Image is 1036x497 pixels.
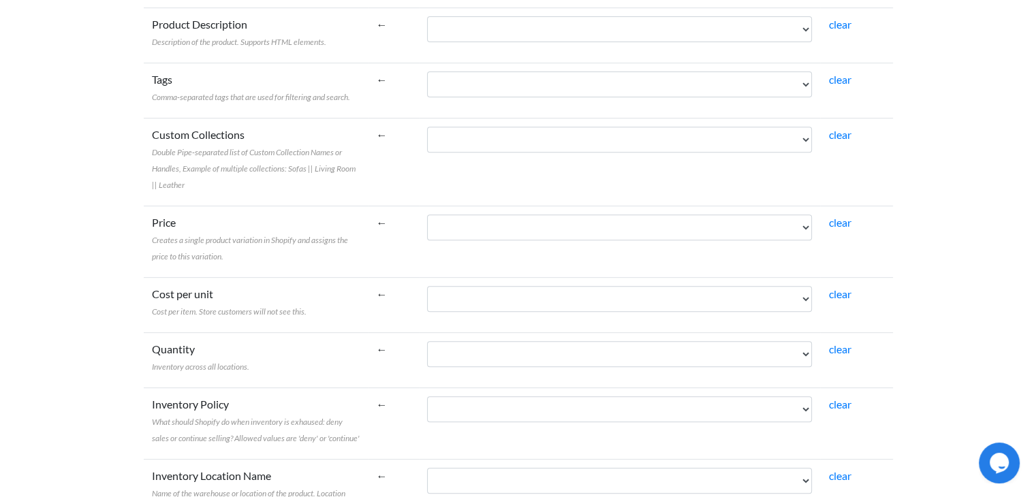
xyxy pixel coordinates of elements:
td: ← [368,118,419,206]
label: Custom Collections [152,127,360,192]
td: ← [368,7,419,63]
td: ← [368,206,419,277]
td: ← [368,387,419,459]
span: Cost per item. Store customers will not see this. [152,306,307,317]
label: Cost per unit [152,286,307,319]
iframe: chat widget [979,443,1022,483]
a: clear [828,128,851,141]
span: Double Pipe-separated list of Custom Collection Names or Handles, Example of multiple collections... [152,147,356,190]
label: Price [152,214,360,263]
label: Quantity [152,341,249,374]
a: clear [828,398,851,411]
a: clear [828,342,851,355]
span: Creates a single product variation in Shopify and assigns the price to this variation. [152,235,348,261]
span: Inventory across all locations. [152,362,249,372]
label: Product Description [152,16,326,49]
a: clear [828,18,851,31]
span: Description of the product. Supports HTML elements. [152,37,326,47]
a: clear [828,287,851,300]
label: Inventory Policy [152,396,360,445]
a: clear [828,73,851,86]
span: Comma-separated tags that are used for filtering and search. [152,92,350,102]
label: Tags [152,71,350,104]
td: ← [368,63,419,118]
a: clear [828,469,851,482]
a: clear [828,216,851,229]
td: ← [368,277,419,332]
span: What should Shopify do when inventory is exhaused: deny sales or continue selling? Allowed values... [152,417,360,443]
td: ← [368,332,419,387]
